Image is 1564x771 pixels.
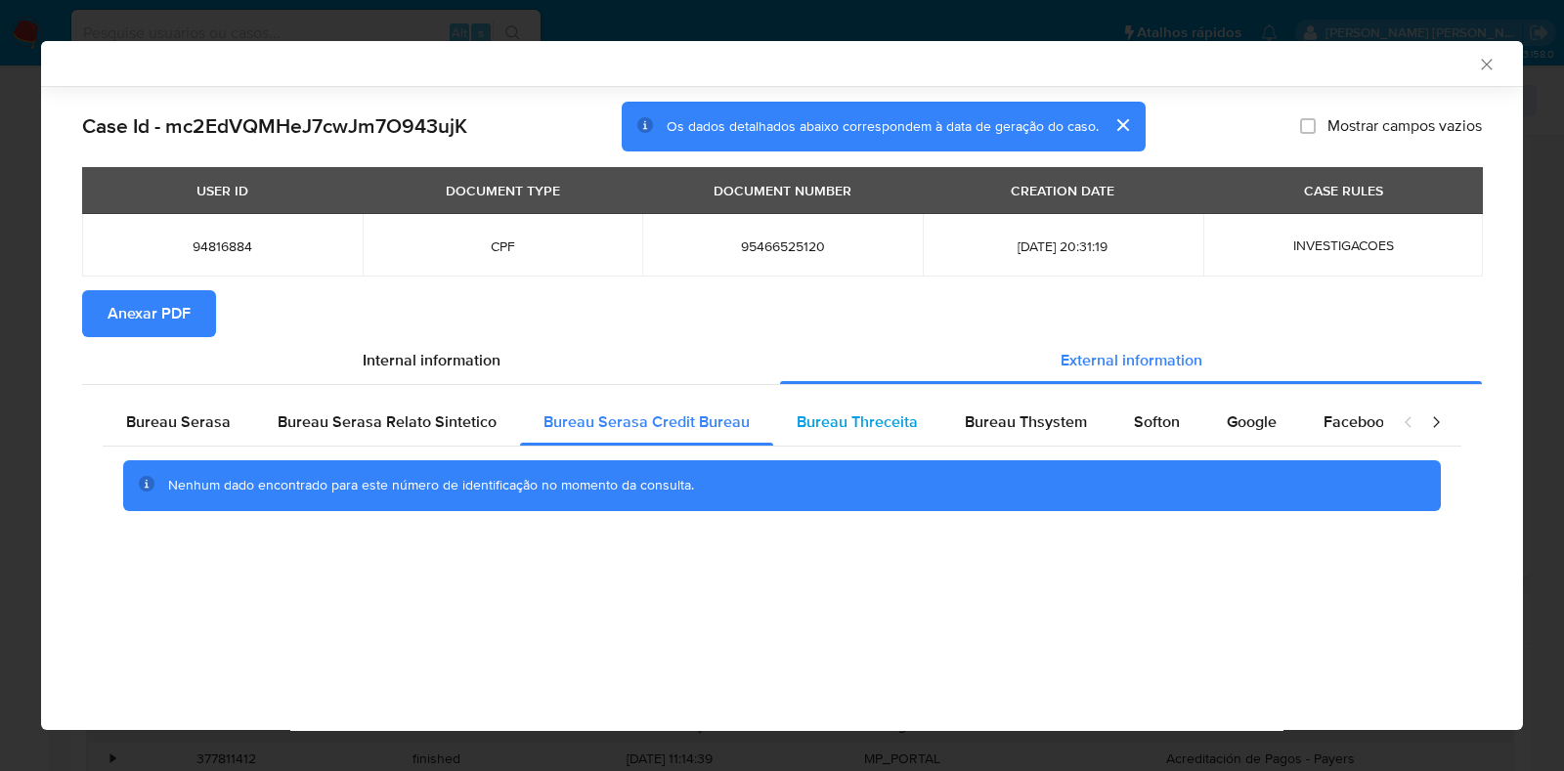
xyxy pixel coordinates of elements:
[185,174,260,207] div: USER ID
[168,475,694,494] span: Nenhum dado encontrado para este número de identificação no momento da consulta.
[1292,174,1395,207] div: CASE RULES
[1327,116,1482,136] span: Mostrar campos vazios
[1061,349,1202,371] span: External information
[108,292,191,335] span: Anexar PDF
[106,237,339,255] span: 94816884
[41,41,1523,730] div: closure-recommendation-modal
[667,116,1099,136] span: Os dados detalhados abaixo correspondem à data de geração do caso.
[543,410,750,433] span: Bureau Serasa Credit Bureau
[434,174,572,207] div: DOCUMENT TYPE
[386,237,620,255] span: CPF
[946,237,1180,255] span: [DATE] 20:31:19
[1099,102,1146,149] button: cerrar
[82,337,1482,384] div: Detailed info
[702,174,863,207] div: DOCUMENT NUMBER
[278,410,497,433] span: Bureau Serasa Relato Sintetico
[103,399,1383,446] div: Detailed external info
[1293,236,1394,255] span: INVESTIGACOES
[82,290,216,337] button: Anexar PDF
[1477,55,1495,72] button: Fechar a janela
[666,237,899,255] span: 95466525120
[363,349,500,371] span: Internal information
[1300,118,1316,134] input: Mostrar campos vazios
[1324,410,1392,433] span: Facebook
[1227,410,1277,433] span: Google
[126,410,231,433] span: Bureau Serasa
[999,174,1126,207] div: CREATION DATE
[1134,410,1180,433] span: Softon
[797,410,918,433] span: Bureau Threceita
[965,410,1087,433] span: Bureau Thsystem
[82,113,467,139] h2: Case Id - mc2EdVQMHeJ7cwJm7O943ujK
